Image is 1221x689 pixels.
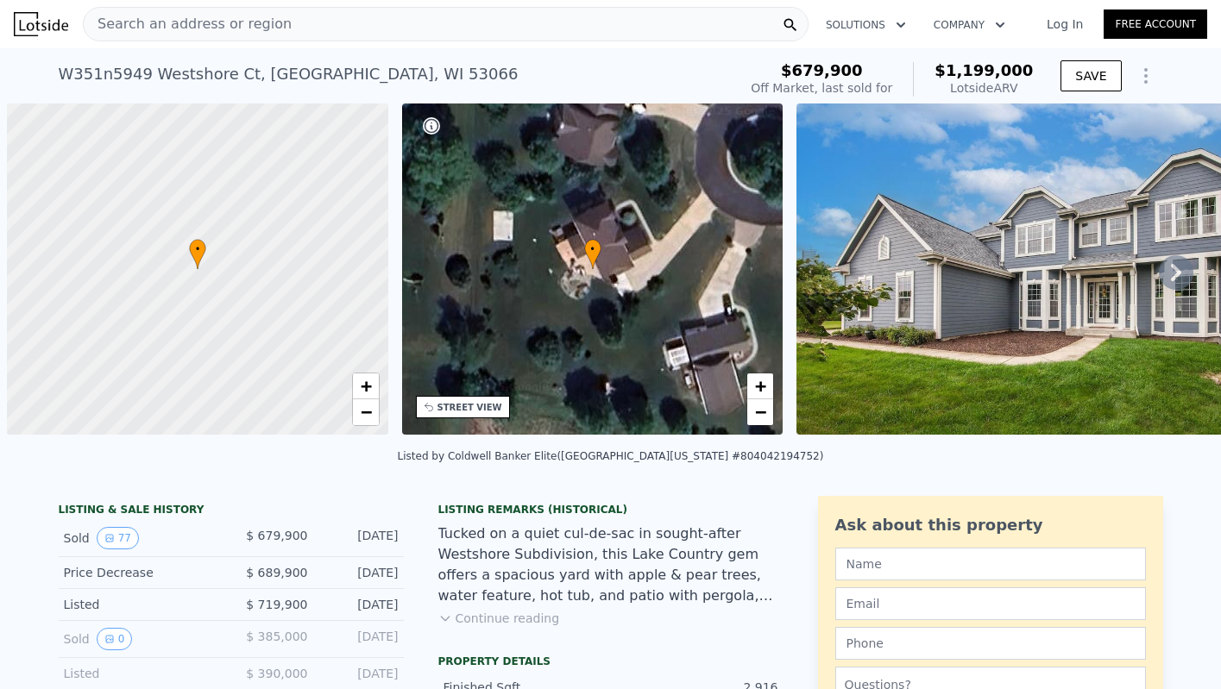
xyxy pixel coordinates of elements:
div: [DATE] [322,628,399,650]
span: − [755,401,766,423]
div: [DATE] [322,564,399,581]
button: Show Options [1129,59,1163,93]
span: + [360,375,371,397]
div: Lotside ARV [935,79,1033,97]
div: • [584,239,601,269]
span: $ 719,900 [246,598,307,611]
div: • [189,239,206,269]
div: Property details [438,655,784,668]
div: STREET VIEW [437,401,502,414]
div: Listed [64,596,217,613]
span: • [189,241,206,257]
div: [DATE] [322,665,399,682]
button: Continue reading [438,610,560,627]
span: Search an address or region [84,14,292,34]
div: Sold [64,628,217,650]
span: $ 385,000 [246,629,307,643]
div: Listed by Coldwell Banker Elite ([GEOGRAPHIC_DATA][US_STATE] #804042194752) [398,450,824,462]
span: + [755,375,766,397]
a: Zoom in [747,373,773,399]
button: View historical data [97,527,139,549]
a: Log In [1026,16,1104,33]
button: Company [920,9,1019,41]
span: • [584,241,601,257]
a: Free Account [1104,9,1207,39]
a: Zoom in [353,373,379,399]
div: Off Market, last sold for [751,79,892,97]
span: $ 390,000 [246,667,307,680]
button: View historical data [97,628,133,650]
span: $ 679,900 [246,529,307,542]
div: Listing Remarks (Historical) [438,503,784,517]
span: $ 689,900 [246,566,307,579]
input: Name [835,548,1146,580]
div: Tucked on a quiet cul-de-sac in sought-after Westshore Subdivision, this Lake Country gem offers ... [438,523,784,606]
div: Listed [64,665,217,682]
div: Sold [64,527,217,549]
button: SAVE [1061,60,1121,91]
a: Zoom out [747,399,773,425]
div: W351n5949 Westshore Ct , [GEOGRAPHIC_DATA] , WI 53066 [59,62,519,86]
button: Solutions [812,9,920,41]
div: LISTING & SALE HISTORY [59,503,404,520]
span: − [360,401,371,423]
a: Zoom out [353,399,379,425]
span: $679,900 [781,61,863,79]
div: [DATE] [322,527,399,549]
input: Phone [835,627,1146,660]
input: Email [835,587,1146,620]
div: Price Decrease [64,564,217,581]
div: [DATE] [322,596,399,613]
span: $1,199,000 [935,61,1033,79]
img: Lotside [14,12,68,36]
div: Ask about this property [835,513,1146,537]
